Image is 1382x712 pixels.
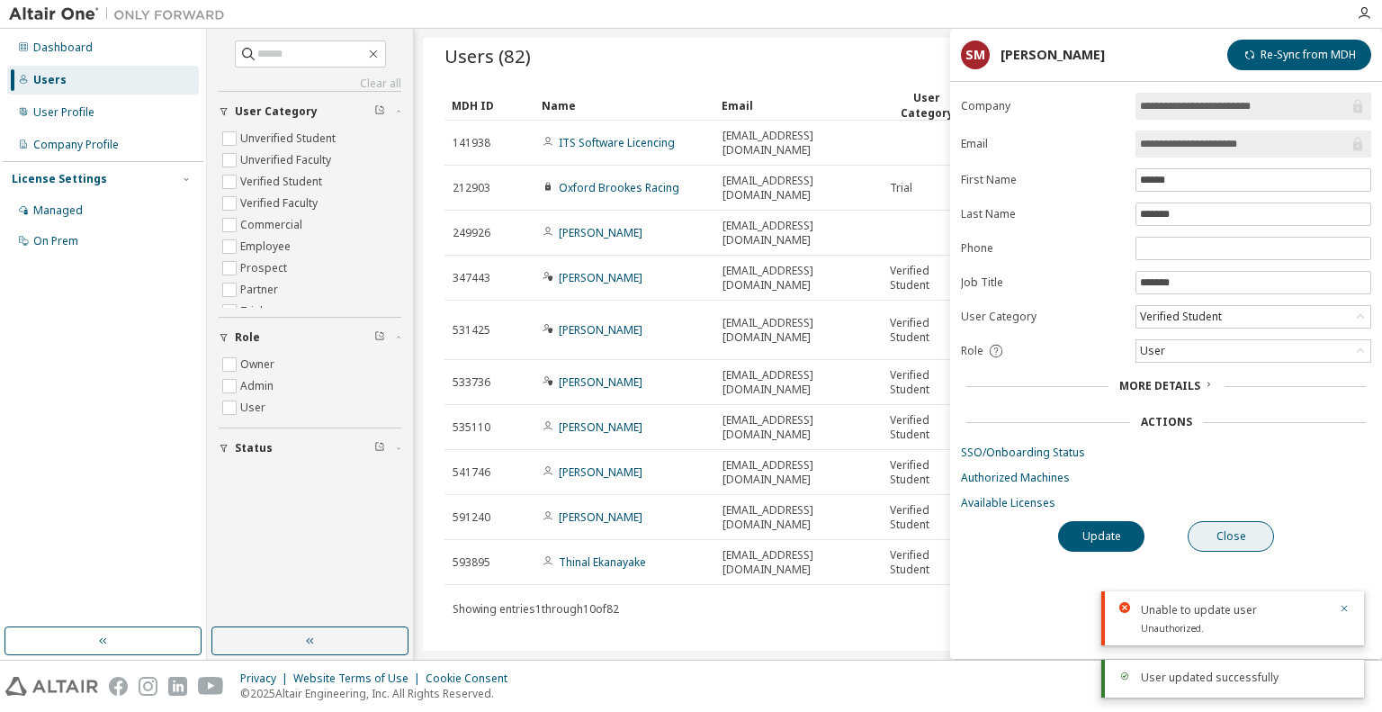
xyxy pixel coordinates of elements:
[240,149,335,171] label: Unverified Faculty
[198,677,224,696] img: youtube.svg
[890,368,964,397] span: Verified Student
[722,503,874,532] span: [EMAIL_ADDRESS][DOMAIN_NAME]
[240,214,306,236] label: Commercial
[235,330,260,345] span: Role
[722,413,874,442] span: [EMAIL_ADDRESS][DOMAIN_NAME]
[240,301,266,322] label: Trial
[961,137,1125,151] label: Email
[444,43,531,68] span: Users (82)
[33,41,93,55] div: Dashboard
[559,464,642,480] a: [PERSON_NAME]
[293,671,426,686] div: Website Terms of Use
[240,375,277,397] label: Admin
[889,90,965,121] div: User Category
[12,172,107,186] div: License Settings
[240,257,291,279] label: Prospect
[5,677,98,696] img: altair_logo.svg
[722,129,874,158] span: [EMAIL_ADDRESS][DOMAIN_NAME]
[426,671,518,686] div: Cookie Consent
[219,77,401,91] a: Clear all
[961,275,1125,290] label: Job Title
[240,397,269,419] label: User
[1141,620,1328,635] div: Unauthorized.
[109,677,128,696] img: facebook.svg
[890,458,964,487] span: Verified Student
[559,270,642,285] a: [PERSON_NAME]
[219,92,401,131] button: User Category
[453,601,619,617] span: Showing entries 1 through 10 of 82
[33,138,119,152] div: Company Profile
[961,471,1371,485] a: Authorized Machines
[890,548,964,577] span: Verified Student
[1137,341,1168,361] div: User
[240,686,518,701] p: © 2025 Altair Engineering, Inc. All Rights Reserved.
[722,458,874,487] span: [EMAIL_ADDRESS][DOMAIN_NAME]
[961,496,1371,510] a: Available Licenses
[453,181,490,195] span: 212903
[453,375,490,390] span: 533736
[374,441,385,455] span: Clear filter
[9,5,234,23] img: Altair One
[559,419,642,435] a: [PERSON_NAME]
[374,330,385,345] span: Clear filter
[559,554,646,570] a: Thinal Ekanayake
[453,420,490,435] span: 535110
[1141,671,1350,685] div: User updated successfully
[961,310,1125,324] label: User Category
[961,241,1125,256] label: Phone
[453,271,490,285] span: 347443
[240,354,278,375] label: Owner
[240,193,321,214] label: Verified Faculty
[1227,40,1371,70] button: Re-Sync from MDH
[1058,521,1144,552] button: Update
[453,226,490,240] span: 249926
[219,428,401,468] button: Status
[219,318,401,357] button: Role
[453,465,490,480] span: 541746
[722,91,875,120] div: Email
[890,413,964,442] span: Verified Student
[1141,602,1328,618] div: Unable to update user
[453,323,490,338] span: 531425
[240,128,339,149] label: Unverified Student
[722,548,874,577] span: [EMAIL_ADDRESS][DOMAIN_NAME]
[890,316,964,345] span: Verified Student
[722,264,874,293] span: [EMAIL_ADDRESS][DOMAIN_NAME]
[1137,307,1225,327] div: Verified Student
[240,236,294,257] label: Employee
[559,135,675,150] a: ITS Software Licencing
[1141,415,1192,429] div: Actions
[453,510,490,525] span: 591240
[240,671,293,686] div: Privacy
[890,181,912,195] span: Trial
[452,91,527,120] div: MDH ID
[1188,521,1274,552] button: Close
[33,203,83,218] div: Managed
[235,104,318,119] span: User Category
[722,316,874,345] span: [EMAIL_ADDRESS][DOMAIN_NAME]
[559,322,642,338] a: [PERSON_NAME]
[1119,378,1200,393] span: More Details
[961,41,990,69] div: SM
[559,225,642,240] a: [PERSON_NAME]
[33,234,78,248] div: On Prem
[722,219,874,248] span: [EMAIL_ADDRESS][DOMAIN_NAME]
[33,105,94,120] div: User Profile
[240,279,282,301] label: Partner
[453,136,490,150] span: 141938
[961,446,1371,460] a: SSO/Onboarding Status
[890,503,964,532] span: Verified Student
[961,173,1125,187] label: First Name
[961,344,983,358] span: Role
[1136,340,1370,362] div: User
[240,171,326,193] label: Verified Student
[33,73,67,87] div: Users
[559,374,642,390] a: [PERSON_NAME]
[961,99,1125,113] label: Company
[722,368,874,397] span: [EMAIL_ADDRESS][DOMAIN_NAME]
[374,104,385,119] span: Clear filter
[961,207,1125,221] label: Last Name
[1136,306,1370,328] div: Verified Student
[453,555,490,570] span: 593895
[139,677,157,696] img: instagram.svg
